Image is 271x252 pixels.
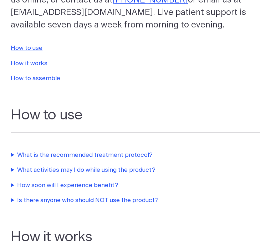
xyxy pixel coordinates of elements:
[11,75,60,81] a: How to assemble
[11,196,260,205] summary: Is there anyone who should NOT use the product?
[11,60,47,66] a: How it works
[11,181,260,190] summary: How soon will I experience benefit?
[11,150,260,160] summary: What is the recommended treatment protocol?
[11,165,260,175] summary: What activities may I do while using the product?
[11,107,260,133] h2: How to use
[11,45,42,51] a: How to use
